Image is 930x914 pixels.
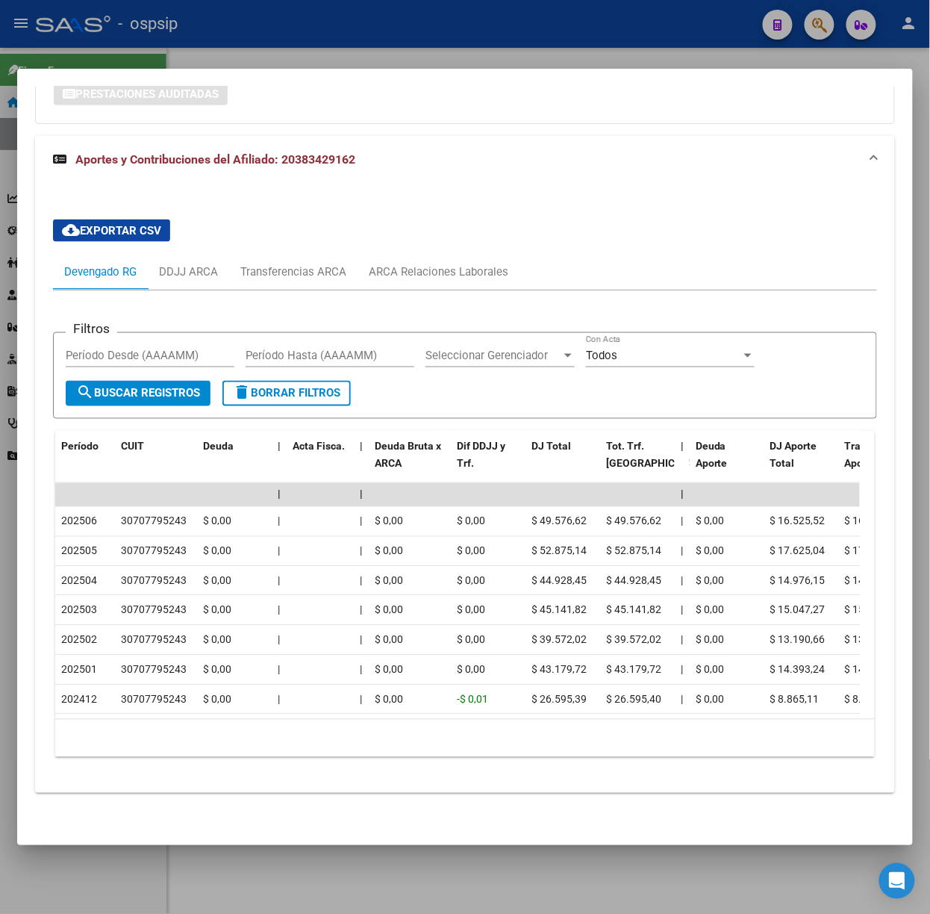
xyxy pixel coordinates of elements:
[845,575,900,587] span: $ 14.976,15
[845,441,901,470] span: Transferido Aporte
[531,664,587,676] span: $ 43.179,72
[696,604,724,616] span: $ 0,00
[457,545,485,557] span: $ 0,00
[770,441,817,470] span: DJ Aporte Total
[62,221,80,239] mat-icon: cloud_download
[457,664,485,676] span: $ 0,00
[839,431,914,497] datatable-header-cell: Transferido Aporte
[203,604,231,616] span: $ 0,00
[531,575,587,587] span: $ 44.928,45
[845,515,900,527] span: $ 16.525,52
[606,575,661,587] span: $ 44.928,45
[233,387,340,400] span: Borrar Filtros
[375,441,441,470] span: Deuda Bruta x ARCA
[203,545,231,557] span: $ 0,00
[62,224,161,237] span: Exportar CSV
[360,515,362,527] span: |
[770,664,826,676] span: $ 14.393,24
[531,515,587,527] span: $ 49.576,62
[375,604,403,616] span: $ 0,00
[681,604,683,616] span: |
[66,321,117,338] h3: Filtros
[360,664,362,676] span: |
[606,515,661,527] span: $ 49.576,62
[54,82,228,105] button: Prestaciones Auditadas
[278,441,281,453] span: |
[770,575,826,587] span: $ 14.976,15
[159,264,218,280] div: DDJJ ARCA
[121,662,187,679] div: 30707795243
[278,488,281,500] span: |
[278,634,280,646] span: |
[64,264,137,280] div: Devengado RG
[451,431,525,497] datatable-header-cell: Dif DDJJ y Trf.
[375,634,403,646] span: $ 0,00
[197,431,272,497] datatable-header-cell: Deuda
[531,604,587,616] span: $ 45.141,82
[272,431,287,497] datatable-header-cell: |
[457,634,485,646] span: $ 0,00
[531,545,587,557] span: $ 52.875,14
[845,545,900,557] span: $ 17.625,04
[606,441,708,470] span: Tot. Trf. [GEOGRAPHIC_DATA]
[457,515,485,527] span: $ 0,00
[360,604,362,616] span: |
[293,441,345,453] span: Acta Fisca.
[61,545,97,557] span: 202505
[354,431,369,497] datatable-header-cell: |
[696,664,724,676] span: $ 0,00
[360,488,363,500] span: |
[770,515,826,527] span: $ 16.525,52
[457,694,488,706] span: -$ 0,01
[531,441,571,453] span: DJ Total
[121,691,187,709] div: 30707795243
[360,441,363,453] span: |
[61,634,97,646] span: 202502
[121,543,187,560] div: 30707795243
[696,441,728,470] span: Deuda Aporte
[696,694,724,706] span: $ 0,00
[690,431,764,497] datatable-header-cell: Deuda Aporte
[121,441,144,453] span: CUIT
[233,384,251,402] mat-icon: delete
[76,384,94,402] mat-icon: search
[770,694,820,706] span: $ 8.865,11
[360,694,362,706] span: |
[681,545,683,557] span: |
[770,604,826,616] span: $ 15.047,27
[287,431,354,497] datatable-header-cell: Acta Fisca.
[681,441,684,453] span: |
[879,863,915,899] div: Open Intercom Messenger
[360,634,362,646] span: |
[75,87,219,101] span: Prestaciones Auditadas
[121,632,187,649] div: 30707795243
[55,431,115,497] datatable-header-cell: Período
[66,381,210,406] button: Buscar Registros
[61,575,97,587] span: 202504
[121,602,187,619] div: 30707795243
[375,545,403,557] span: $ 0,00
[360,545,362,557] span: |
[278,515,280,527] span: |
[681,664,683,676] span: |
[203,441,234,453] span: Deuda
[586,349,617,363] span: Todos
[457,575,485,587] span: $ 0,00
[240,264,346,280] div: Transferencias ARCA
[606,664,661,676] span: $ 43.179,72
[375,664,403,676] span: $ 0,00
[375,694,403,706] span: $ 0,00
[457,604,485,616] span: $ 0,00
[278,575,280,587] span: |
[53,220,170,242] button: Exportar CSV
[222,381,351,406] button: Borrar Filtros
[115,431,197,497] datatable-header-cell: CUIT
[61,441,99,453] span: Período
[278,694,280,706] span: |
[696,545,724,557] span: $ 0,00
[121,573,187,590] div: 30707795243
[375,575,403,587] span: $ 0,00
[845,634,900,646] span: $ 13.190,66
[121,513,187,530] div: 30707795243
[278,664,280,676] span: |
